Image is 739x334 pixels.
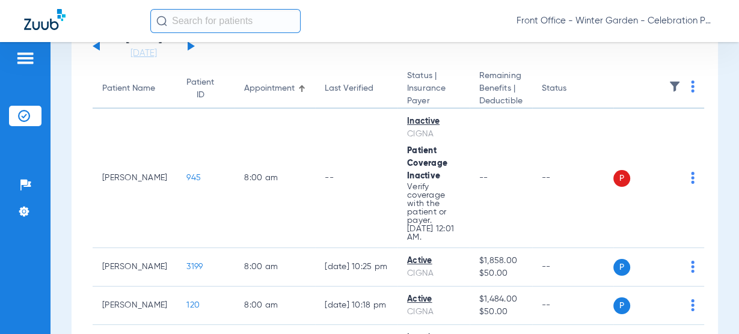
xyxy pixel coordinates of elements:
[235,287,315,325] td: 8:00 AM
[186,301,200,309] span: 120
[407,293,460,306] div: Active
[532,248,613,287] td: --
[102,82,167,95] div: Patient Name
[93,248,177,287] td: [PERSON_NAME]
[407,267,460,280] div: CIGNA
[24,9,66,30] img: Zuub Logo
[156,16,167,26] img: Search Icon
[407,147,447,180] span: Patient Coverage Inactive
[16,51,35,65] img: hamburger-icon
[517,15,715,27] span: Front Office - Winter Garden - Celebration Pediatric Dentistry
[613,297,630,314] span: P
[315,287,397,325] td: [DATE] 10:18 PM
[244,82,305,95] div: Appointment
[397,70,470,109] th: Status |
[315,109,397,248] td: --
[691,261,695,273] img: group-dot-blue.svg
[613,259,630,276] span: P
[407,82,460,108] span: Insurance Payer
[407,306,460,318] div: CIGNA
[186,76,214,102] div: Patient ID
[108,47,180,59] a: [DATE]
[235,248,315,287] td: 8:00 AM
[479,255,523,267] span: $1,858.00
[235,109,315,248] td: 8:00 AM
[93,109,177,248] td: [PERSON_NAME]
[479,174,488,182] span: --
[479,293,523,306] span: $1,484.00
[186,263,203,271] span: 3199
[679,276,739,334] iframe: Chat Widget
[244,82,295,95] div: Appointment
[479,306,523,318] span: $50.00
[691,172,695,184] img: group-dot-blue.svg
[532,109,613,248] td: --
[407,115,460,128] div: Inactive
[150,9,301,33] input: Search for patients
[186,174,201,182] span: 945
[532,70,613,109] th: Status
[407,183,460,241] p: Verify coverage with the patient or payer. [DATE] 12:01 AM.
[407,255,460,267] div: Active
[532,287,613,325] td: --
[669,80,681,93] img: filter.svg
[102,82,155,95] div: Patient Name
[479,267,523,280] span: $50.00
[691,80,695,93] img: group-dot-blue.svg
[186,76,225,102] div: Patient ID
[407,128,460,141] div: CIGNA
[470,70,532,109] th: Remaining Benefits |
[479,95,523,108] span: Deductible
[613,170,630,187] span: P
[325,82,373,95] div: Last Verified
[325,82,388,95] div: Last Verified
[93,287,177,325] td: [PERSON_NAME]
[108,33,180,59] li: [DATE]
[315,248,397,287] td: [DATE] 10:25 PM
